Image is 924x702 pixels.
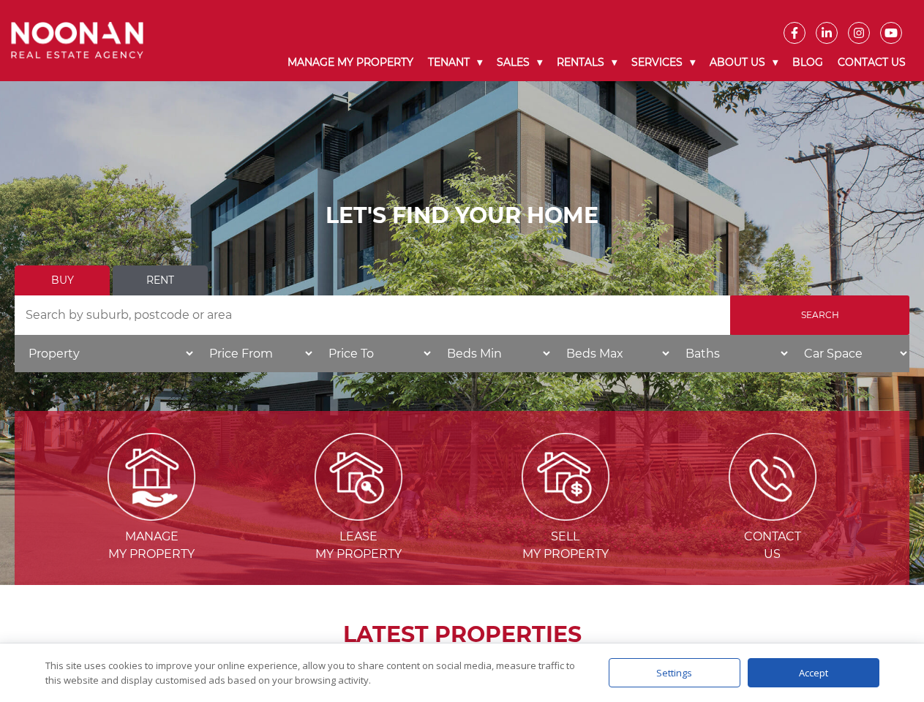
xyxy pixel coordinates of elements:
a: Buy [15,265,110,295]
img: Lease my property [315,433,402,521]
a: Leasemy Property [257,469,461,561]
h1: LET'S FIND YOUR HOME [15,203,909,229]
img: Sell my property [522,433,609,521]
a: ContactUs [670,469,874,561]
h2: LATEST PROPERTIES [51,622,873,648]
a: About Us [702,44,785,81]
div: Settings [609,658,740,687]
div: This site uses cookies to improve your online experience, allow you to share content on social me... [45,658,579,687]
img: ICONS [729,433,816,521]
a: Manage My Property [280,44,421,81]
input: Search by suburb, postcode or area [15,295,730,335]
span: Sell my Property [464,528,668,563]
a: Rent [113,265,208,295]
div: Accept [748,658,879,687]
a: Contact Us [830,44,913,81]
a: Managemy Property [50,469,254,561]
img: Manage my Property [108,433,195,521]
img: Noonan Real Estate Agency [11,22,143,58]
span: Contact Us [670,528,874,563]
a: Sellmy Property [464,469,668,561]
a: Services [624,44,702,81]
a: Tenant [421,44,489,81]
a: Sales [489,44,549,81]
a: Rentals [549,44,624,81]
span: Lease my Property [257,528,461,563]
span: Manage my Property [50,528,254,563]
input: Search [730,295,909,335]
a: Blog [785,44,830,81]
